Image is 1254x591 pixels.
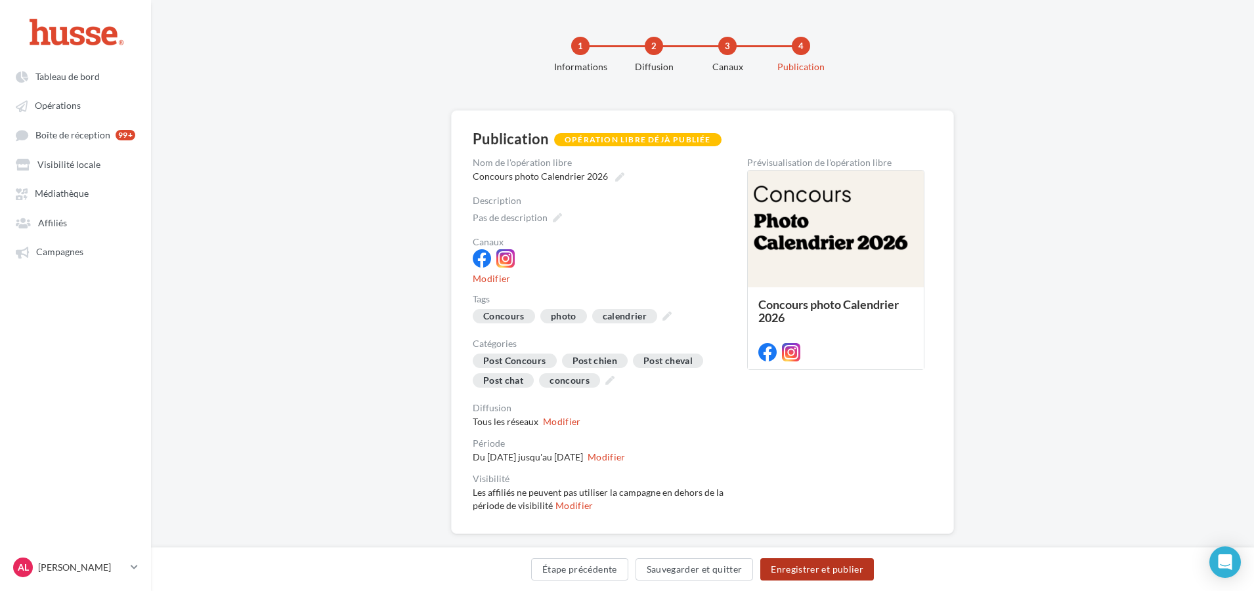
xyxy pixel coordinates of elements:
div: 2 [645,37,663,55]
span: Opérations [35,100,81,112]
div: Prévisualisation de l'opération libre [747,158,924,167]
span: Les affiliés ne peuvent pas utiliser la campagne en dehors de la période de visibilité [473,487,724,511]
div: Visibilité [473,474,737,483]
button: Sauvegarder et quitter [636,558,754,581]
a: Campagnes [8,239,143,263]
span: Du [DATE] jusqu'au [DATE] [473,451,583,462]
div: Tags [473,295,737,304]
span: Médiathèque [35,188,89,199]
div: concours [539,373,600,388]
div: Concours [473,309,535,323]
div: calendrier [592,309,658,323]
label: Description [473,196,737,205]
span: Boîte de réception [35,129,110,140]
span: Affiliés [38,217,67,228]
button: Modifier [543,417,581,427]
a: Visibilité locale [8,152,143,176]
div: Post chien [562,354,628,368]
span: Tous les réseaux [473,416,538,427]
div: Diffusion [473,403,737,413]
div: Informations [538,60,622,73]
div: Période [473,439,737,448]
div: Open Intercom Messenger [1209,546,1241,578]
button: Enregistrer et publier [760,558,874,581]
a: Tableau de bord [8,64,143,88]
a: Médiathèque [8,181,143,205]
span: Visibilité locale [37,159,100,170]
div: Publication [473,132,549,146]
a: Affiliés [8,211,143,234]
a: AL [PERSON_NAME] [11,555,141,580]
button: Étape précédente [531,558,628,581]
div: Nom de l'opération libre [473,158,737,167]
div: Canaux [473,237,737,247]
span: Concours photo Calendrier 2026 [758,297,899,325]
span: Campagnes [36,247,83,258]
span: AL [18,561,29,574]
div: 3 [718,37,737,55]
div: Publication [759,60,843,73]
div: Opération libre déjà publiée [554,133,722,146]
div: Catégories [473,339,737,348]
div: 4 [792,37,810,55]
div: Diffusion [612,60,696,73]
a: Boîte de réception 99+ [8,123,143,147]
span: Pas de description [473,212,548,223]
div: 99+ [116,130,135,140]
div: Post chat [473,373,534,388]
span: Tableau de bord [35,71,100,82]
div: Post Concours [473,354,557,368]
button: Modifier [588,452,626,462]
div: 1 [571,37,590,55]
div: Canaux [685,60,769,73]
div: Post cheval [633,354,703,368]
button: Modifier [555,500,594,511]
a: Opérations [8,93,143,117]
p: [PERSON_NAME] [38,561,125,574]
span: Concours photo Calendrier 2026 [473,171,608,182]
button: Modifier [473,274,511,284]
div: photo [540,309,587,323]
